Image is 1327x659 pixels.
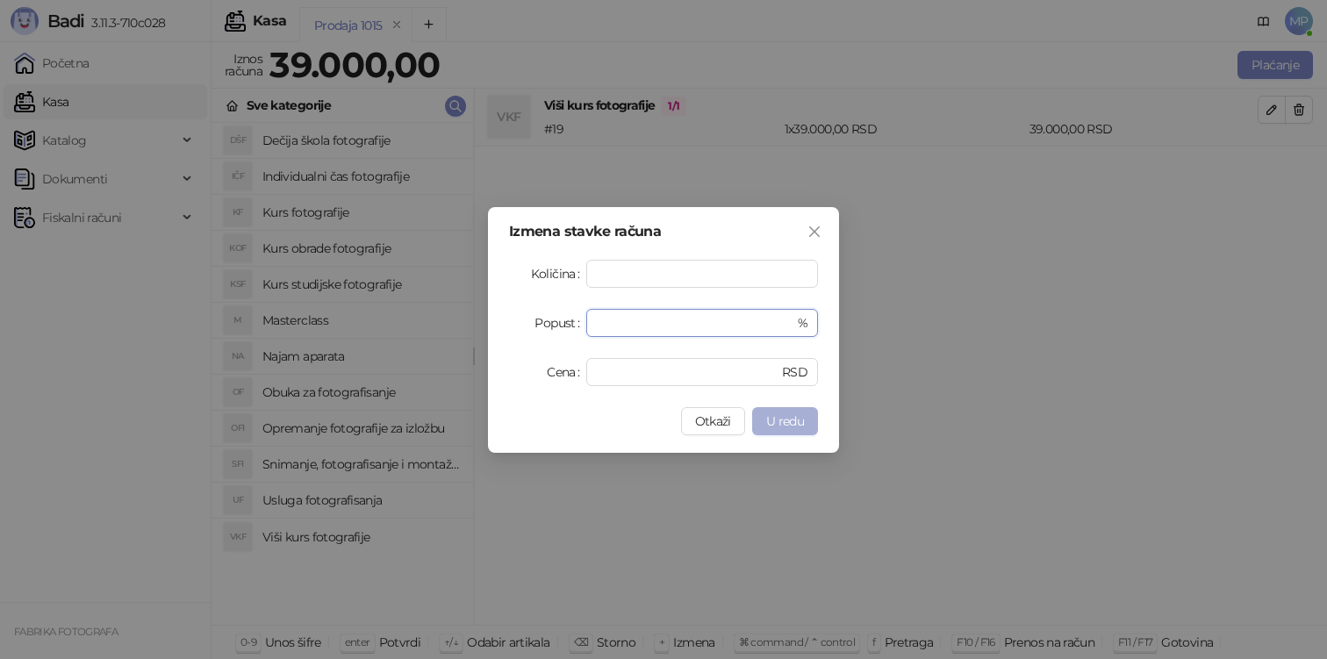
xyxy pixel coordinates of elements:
button: Otkaži [681,407,745,435]
button: Close [800,218,828,246]
span: close [807,225,821,239]
span: Otkaži [695,413,731,429]
label: Popust [534,309,586,337]
button: U redu [752,407,818,435]
input: Količina [587,261,817,287]
input: Cena [597,359,778,385]
label: Količina [531,260,586,288]
input: Popust [597,310,794,336]
div: Izmena stavke računa [509,225,818,239]
span: U redu [766,413,804,429]
label: Cena [547,358,586,386]
span: Zatvori [800,225,828,239]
